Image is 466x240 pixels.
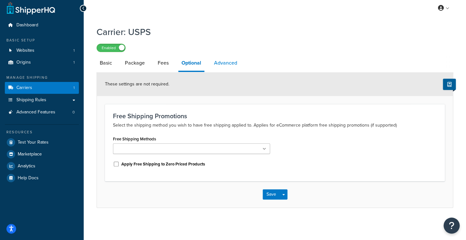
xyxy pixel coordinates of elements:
a: Help Docs [5,172,79,184]
div: Basic Setup [5,38,79,43]
span: 1 [73,85,75,91]
span: These settings are not required. [105,81,169,87]
span: 1 [73,48,75,53]
span: Marketplace [18,152,42,157]
a: Websites1 [5,45,79,57]
div: Resources [5,129,79,135]
a: Basic [97,55,115,71]
div: Manage Shipping [5,75,79,80]
span: Help Docs [18,175,39,181]
a: Carriers1 [5,82,79,94]
a: Dashboard [5,19,79,31]
span: Carriers [16,85,32,91]
p: Select the shipping method you wish to have free shipping applied to. Applies for eCommerce platf... [113,121,437,129]
button: Show Help Docs [443,79,456,90]
span: Advanced Features [16,110,55,115]
a: Origins1 [5,57,79,68]
a: Package [122,55,148,71]
span: 0 [72,110,75,115]
label: Enabled [97,44,125,52]
h1: Carrier: USPS [97,26,445,38]
label: Free Shipping Methods [113,137,156,141]
button: Save [263,189,280,200]
label: Apply Free Shipping to Zero Priced Products [121,161,205,167]
a: Optional [178,55,204,72]
a: Test Your Rates [5,137,79,148]
li: Websites [5,45,79,57]
span: 1 [73,60,75,65]
a: Fees [154,55,172,71]
span: Websites [16,48,34,53]
li: Origins [5,57,79,68]
span: Shipping Rules [16,97,46,103]
a: Advanced Features0 [5,106,79,118]
a: Marketplace [5,148,79,160]
li: Carriers [5,82,79,94]
a: Shipping Rules [5,94,79,106]
span: Test Your Rates [18,140,49,145]
a: Analytics [5,160,79,172]
h3: Free Shipping Promotions [113,112,437,120]
span: Origins [16,60,31,65]
button: Open Resource Center [443,218,460,234]
li: Advanced Features [5,106,79,118]
a: Advanced [211,55,240,71]
span: Dashboard [16,22,38,28]
span: Analytics [18,164,35,169]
